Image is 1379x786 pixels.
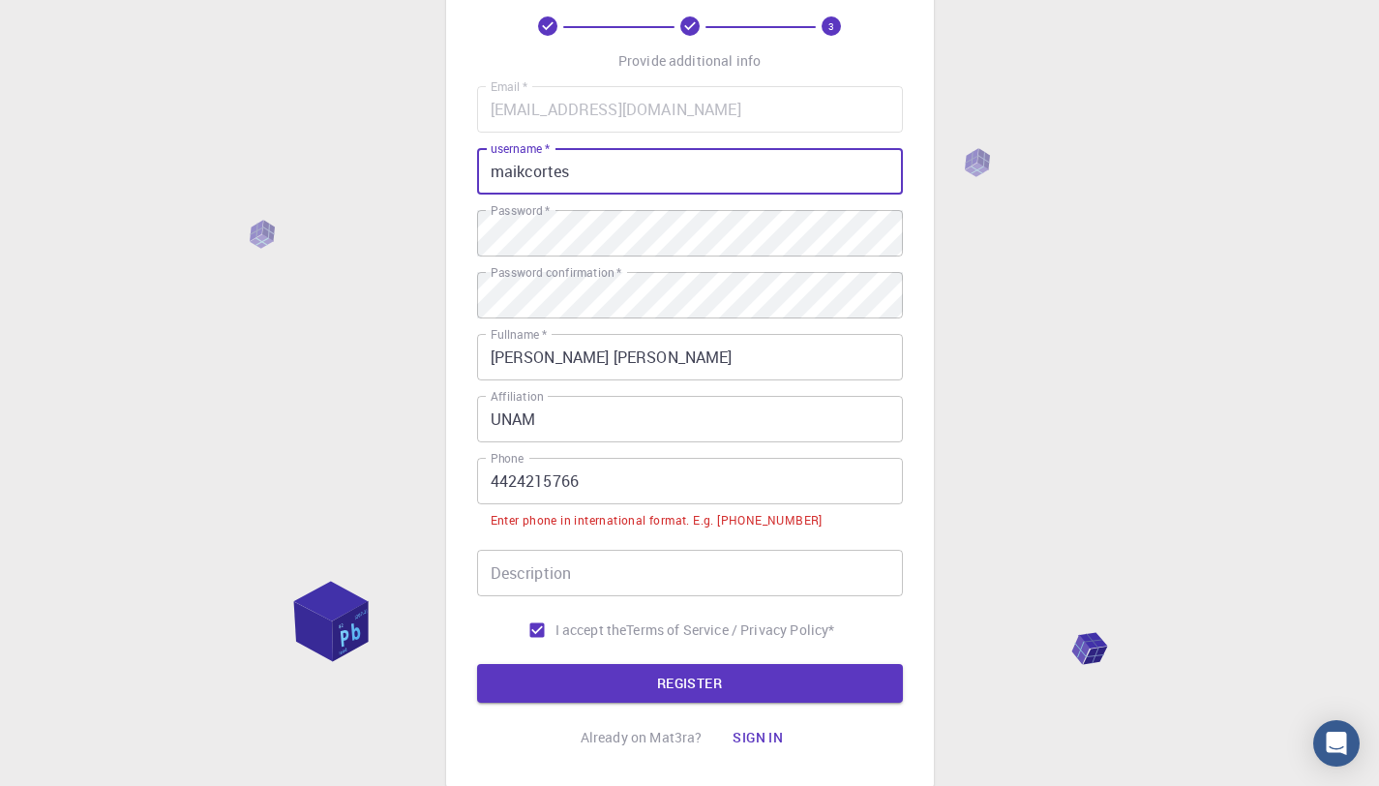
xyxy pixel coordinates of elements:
p: Provide additional info [618,51,761,71]
p: Already on Mat3ra? [581,728,703,747]
text: 3 [828,19,834,33]
label: Email [491,78,527,95]
span: I accept the [555,620,627,640]
label: Password [491,202,550,219]
label: Affiliation [491,388,543,405]
div: Enter phone in international format. E.g. [PHONE_NUMBER] [491,511,823,530]
label: Fullname [491,326,547,343]
p: Terms of Service / Privacy Policy * [626,620,834,640]
label: Phone [491,450,524,467]
a: Terms of Service / Privacy Policy* [626,620,834,640]
button: Sign in [717,718,798,757]
label: username [491,140,550,157]
div: Open Intercom Messenger [1313,720,1360,767]
button: REGISTER [477,664,903,703]
label: Password confirmation [491,264,621,281]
